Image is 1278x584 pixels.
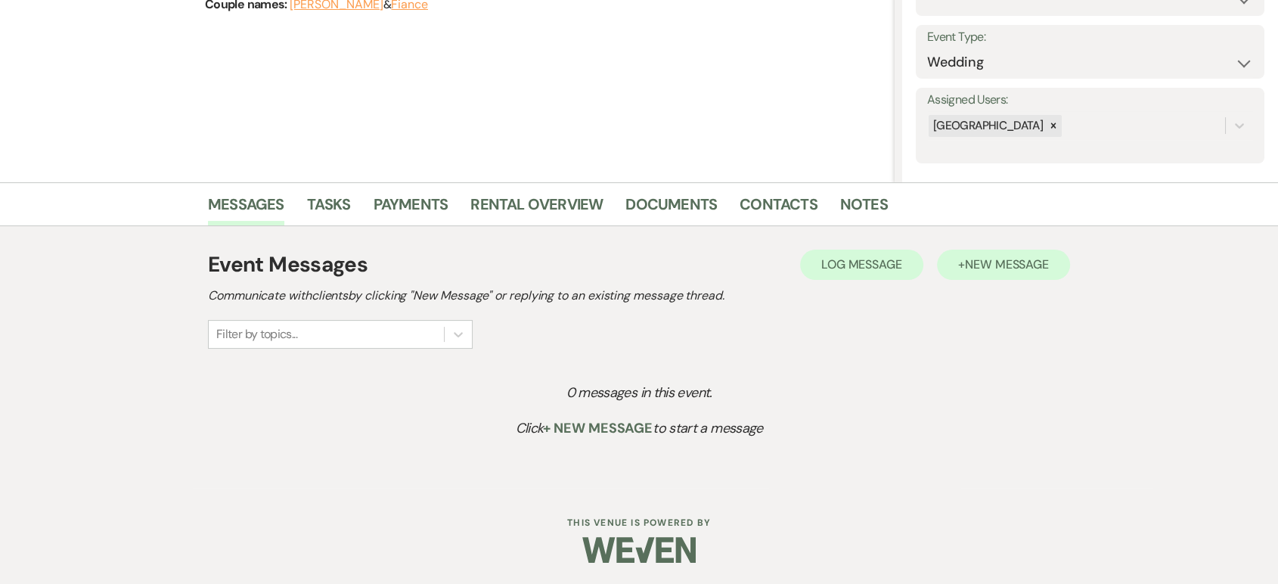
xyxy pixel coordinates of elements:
span: Log Message [821,256,902,272]
a: Rental Overview [470,192,603,225]
a: Contacts [740,192,817,225]
a: Notes [840,192,888,225]
img: Weven Logo [582,523,696,576]
label: Assigned Users: [927,89,1253,111]
p: 0 messages in this event. [243,382,1036,404]
button: +New Message [937,250,1070,280]
a: Messages [208,192,284,225]
h1: Event Messages [208,249,368,281]
div: Filter by topics... [216,325,297,343]
div: [GEOGRAPHIC_DATA] [929,115,1045,137]
span: New Message [965,256,1049,272]
a: Payments [374,192,448,225]
a: Tasks [307,192,351,225]
a: Documents [625,192,717,225]
span: + New Message [543,419,653,437]
p: Click to start a message [243,418,1036,440]
h2: Communicate with clients by clicking "New Message" or replying to an existing message thread. [208,287,1070,305]
button: Log Message [800,250,923,280]
label: Event Type: [927,26,1253,48]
